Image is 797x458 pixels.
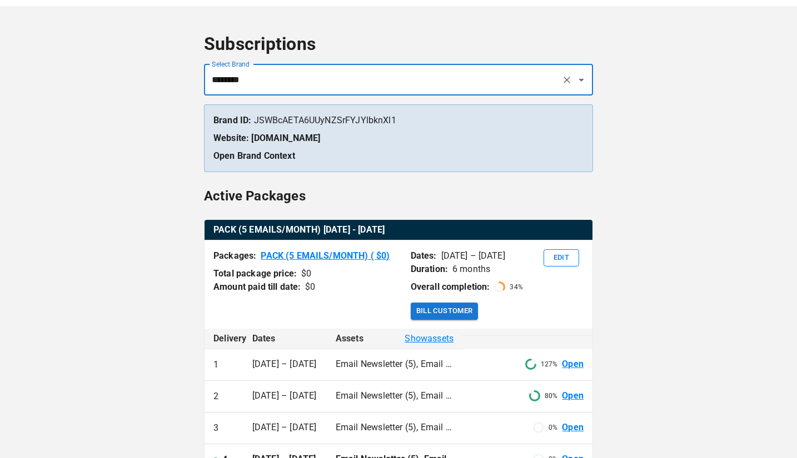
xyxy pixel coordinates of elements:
[204,185,306,207] h6: Active Packages
[411,263,448,276] p: Duration:
[305,280,315,294] div: $ 0
[549,422,557,432] p: 0 %
[243,349,327,381] td: [DATE] – [DATE]
[251,133,320,143] a: [DOMAIN_NAME]
[544,249,579,266] button: Edit
[212,59,250,69] label: Select Brand
[336,421,454,434] p: Email Newsletter (5), Email setup (5)
[405,332,454,345] span: Show assets
[545,391,557,401] p: 80 %
[261,249,390,263] a: PACK (5 EMAILS/MONTH) ( $0)
[213,133,249,143] strong: Website:
[205,329,243,349] th: Delivery
[213,249,256,263] p: Packages:
[452,263,490,276] p: 6 months
[205,220,592,240] table: active packages table
[213,114,584,127] p: JSWBcAETA6UUyNZSrFYJYlbknXl1
[213,390,218,403] p: 2
[411,249,437,263] p: Dates:
[213,115,251,125] strong: Brand ID:
[205,220,592,240] th: PACK (5 EMAILS/MONTH) [DATE] - [DATE]
[243,329,327,349] th: Dates
[574,72,589,88] button: Open
[510,282,522,292] p: 34 %
[213,280,301,294] p: Amount paid till date:
[213,421,218,435] p: 3
[213,358,218,371] p: 1
[336,390,454,402] p: Email Newsletter (5), Email setup (5)
[541,359,557,369] p: 127 %
[562,421,584,434] a: Open
[562,390,584,402] a: Open
[213,150,295,161] a: Open Brand Context
[213,267,297,280] p: Total package price:
[336,358,454,371] p: Email Newsletter (5), Email setup (5)
[301,267,311,280] div: $ 0
[204,33,593,56] h4: Subscriptions
[411,303,479,320] button: Bill Customer
[441,249,505,263] p: [DATE] – [DATE]
[559,72,575,88] button: Clear
[562,358,584,371] a: Open
[243,412,327,444] td: [DATE] – [DATE]
[336,332,454,345] div: Assets
[243,381,327,412] td: [DATE] – [DATE]
[411,280,490,294] p: Overall completion:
